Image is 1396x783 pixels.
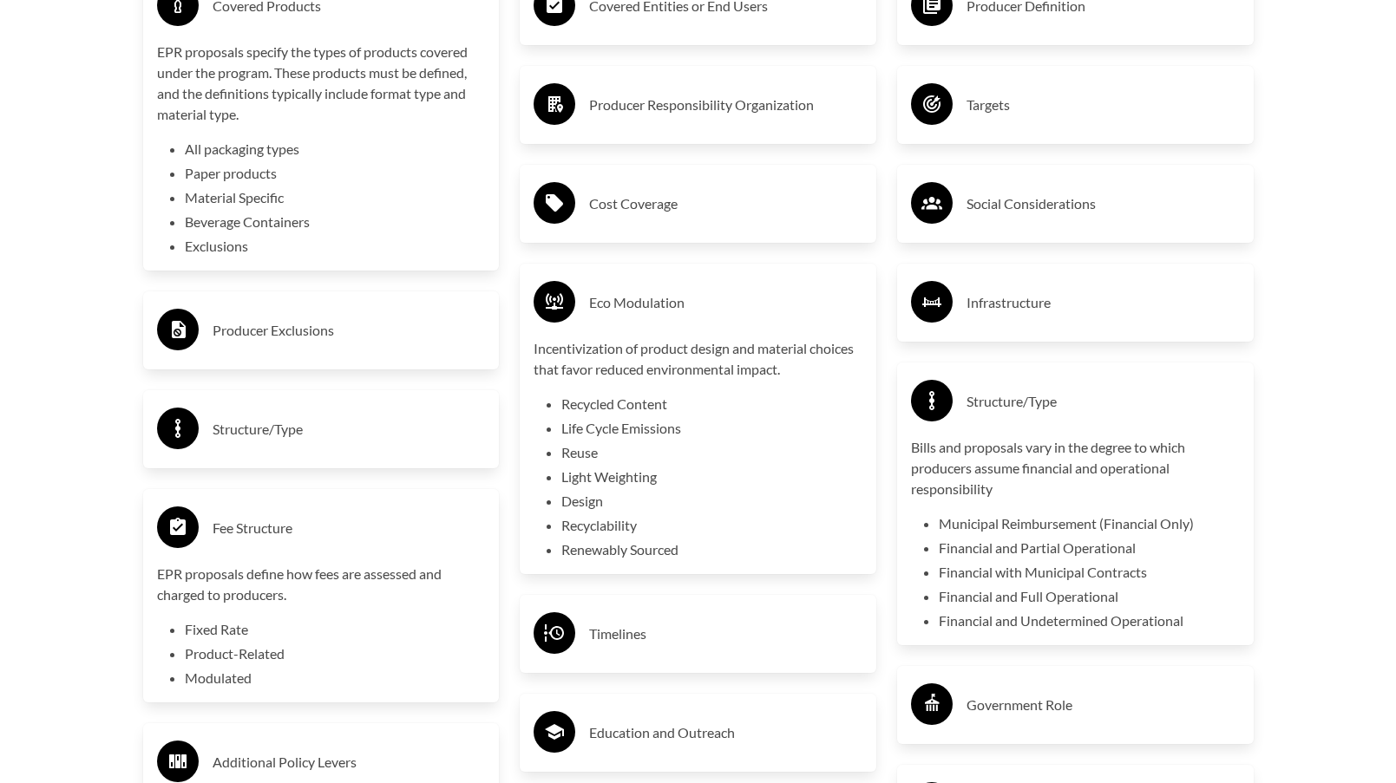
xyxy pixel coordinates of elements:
li: All packaging types [185,139,486,160]
li: Financial and Full Operational [939,586,1240,607]
li: Renewably Sourced [561,539,862,560]
h3: Government Role [967,691,1240,719]
li: Design [561,491,862,512]
p: EPR proposals define how fees are assessed and charged to producers. [157,564,486,605]
h3: Producer Exclusions [213,316,486,344]
li: Financial and Undetermined Operational [939,610,1240,631]
li: Recycled Content [561,394,862,414]
h3: Producer Responsibility Organization [589,91,862,119]
p: Bills and proposals vary in the degree to which producers assume financial and operational respon... [911,437,1240,499]
li: Light Weighting [561,467,862,487]
h3: Social Considerations [967,190,1240,218]
li: Financial with Municipal Contracts [939,562,1240,583]
li: Exclusions [185,236,486,257]
h3: Education and Outreach [589,719,862,747]
li: Paper products [185,163,486,184]
li: Reuse [561,442,862,463]
h3: Targets [967,91,1240,119]
li: Material Specific [185,187,486,208]
h3: Timelines [589,620,862,648]
li: Product-Related [185,643,486,664]
li: Fixed Rate [185,619,486,640]
h3: Structure/Type [967,388,1240,415]
h3: Cost Coverage [589,190,862,218]
p: Incentivization of product design and material choices that favor reduced environmental impact. [534,338,862,380]
h3: Structure/Type [213,415,486,443]
li: Recyclability [561,515,862,536]
li: Life Cycle Emissions [561,418,862,439]
h3: Fee Structure [213,514,486,542]
h3: Infrastructure [967,289,1240,316]
p: EPR proposals specify the types of products covered under the program. These products must be def... [157,42,486,125]
li: Beverage Containers [185,212,486,232]
h3: Eco Modulation [589,289,862,316]
li: Financial and Partial Operational [939,538,1240,558]
h3: Additional Policy Levers [213,748,486,776]
li: Modulated [185,668,486,688]
li: Municipal Reimbursement (Financial Only) [939,513,1240,534]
